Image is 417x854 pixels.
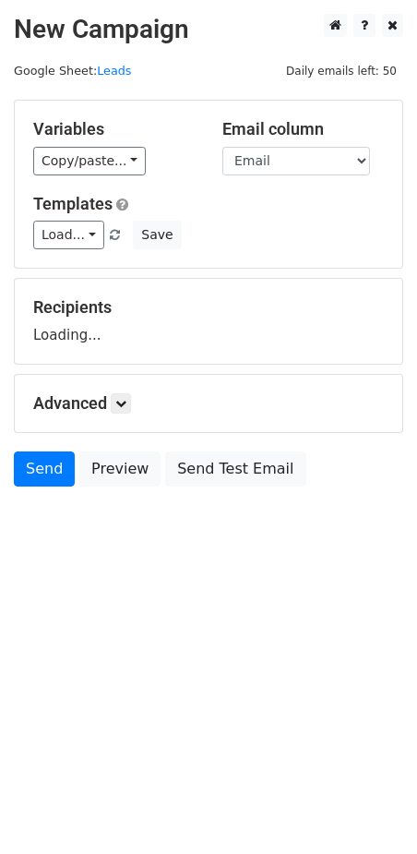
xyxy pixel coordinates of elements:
a: Send Test Email [165,451,305,487]
a: Preview [79,451,161,487]
a: Daily emails left: 50 [280,64,403,78]
a: Send [14,451,75,487]
h5: Variables [33,119,195,139]
a: Leads [97,64,131,78]
button: Save [133,221,181,249]
h2: New Campaign [14,14,403,45]
a: Load... [33,221,104,249]
span: Daily emails left: 50 [280,61,403,81]
h5: Email column [222,119,384,139]
h5: Recipients [33,297,384,318]
h5: Advanced [33,393,384,414]
div: Loading... [33,297,384,345]
a: Copy/paste... [33,147,146,175]
a: Templates [33,194,113,213]
small: Google Sheet: [14,64,131,78]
